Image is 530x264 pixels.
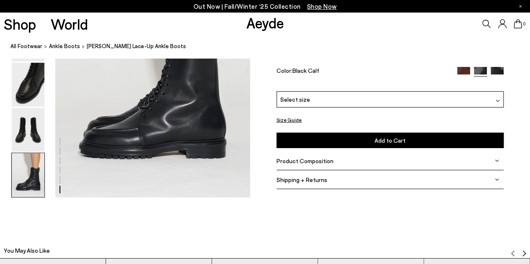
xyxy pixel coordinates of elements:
h2: You May Also Like [4,246,50,255]
span: Shipping + Returns [277,176,327,183]
img: Tate Lace-Up Ankle Boots - Image 4 [12,63,44,107]
img: Tate Lace-Up Ankle Boots - Image 6 [12,153,44,197]
a: Shop [4,17,36,31]
a: World [51,17,88,31]
span: Add to Cart [375,137,406,144]
span: 0 [522,22,526,26]
div: Color: [277,67,450,77]
a: 0 [514,19,522,28]
span: Select size [280,95,310,104]
a: Aeyde [246,14,284,31]
img: svg%3E [495,159,499,163]
img: svg%3E [496,99,500,103]
span: Black Calf [292,67,319,74]
span: ankle boots [49,43,80,49]
a: ankle boots [49,42,80,51]
a: All Footwear [10,42,42,51]
span: Product Composition [277,157,334,164]
img: svg%3E [509,250,516,257]
button: Size Guide [277,115,302,126]
button: Add to Cart [277,133,504,148]
img: svg%3E [521,250,527,257]
img: svg%3E [495,178,499,182]
button: Next slide [521,244,527,257]
img: Tate Lace-Up Ankle Boots - Image 5 [12,108,44,152]
p: Out Now | Fall/Winter ‘25 Collection [194,1,337,12]
span: [PERSON_NAME] Lace-Up Ankle Boots [87,42,186,51]
span: Navigate to /collections/new-in [307,3,337,10]
button: Previous slide [509,244,516,257]
nav: breadcrumb [10,35,530,58]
